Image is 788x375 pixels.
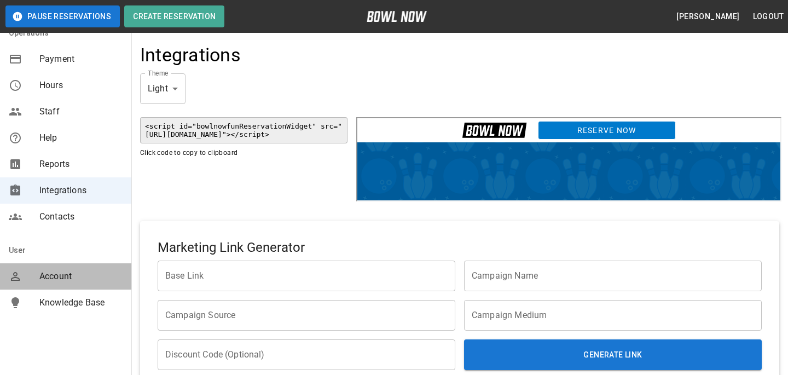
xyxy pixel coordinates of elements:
[672,7,744,27] button: [PERSON_NAME]
[39,158,123,171] span: Reports
[464,339,762,370] button: Generate Link
[181,3,318,21] a: Reserve Now
[39,79,123,92] span: Hours
[158,239,762,256] h5: Marketing Link Generator
[749,7,788,27] button: Logout
[140,73,186,104] div: Light
[140,148,347,159] p: Click code to copy to clipboard
[39,131,123,145] span: Help
[39,296,123,309] span: Knowledge Base
[5,5,120,27] button: Pause Reservations
[140,44,241,67] h4: Integrations
[39,270,123,283] span: Account
[39,210,123,223] span: Contacts
[39,184,123,197] span: Integrations
[39,53,123,66] span: Payment
[124,5,224,27] button: Create Reservation
[140,117,347,143] code: <script id="bowlnowfunReservationWidget" src="[URL][DOMAIN_NAME]"></script>
[367,11,427,22] img: logo
[39,105,123,118] span: Staff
